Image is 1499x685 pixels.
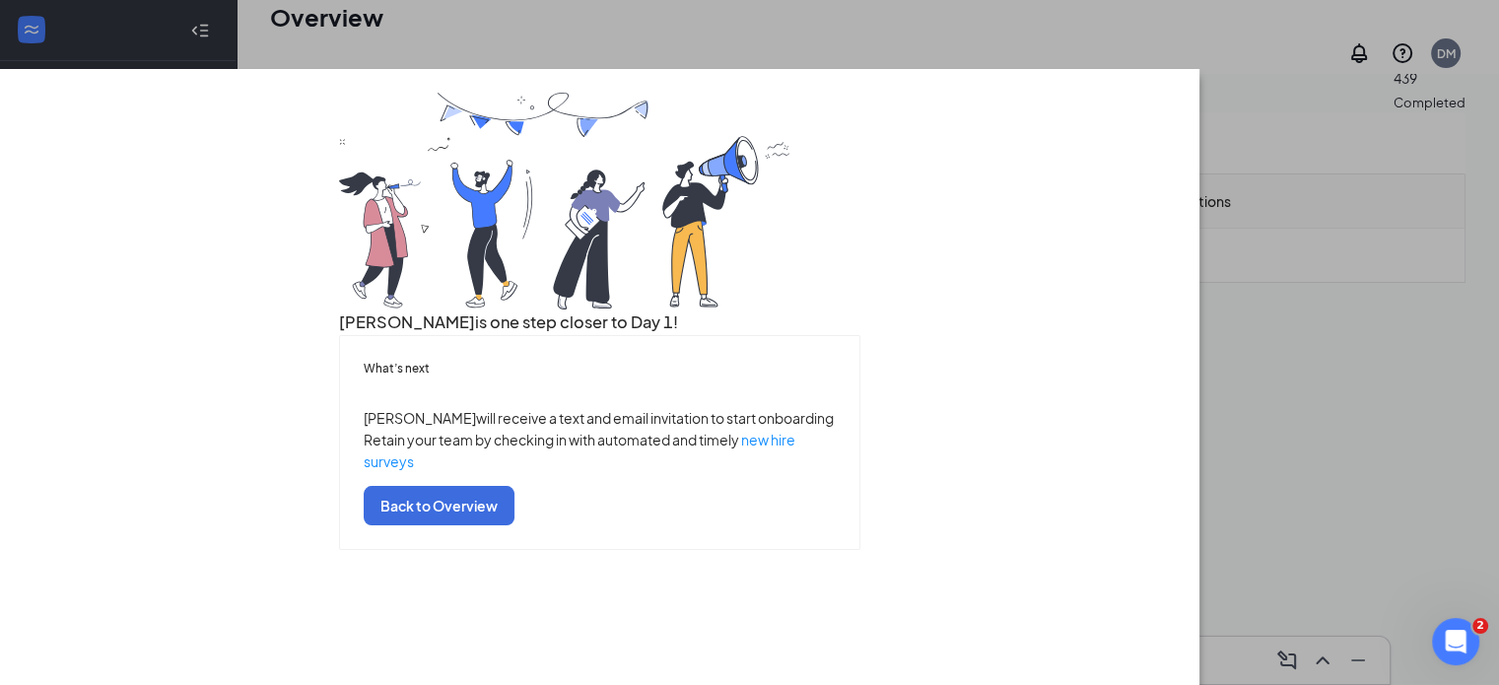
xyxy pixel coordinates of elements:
img: you are all set [339,93,792,309]
h3: [PERSON_NAME] is one step closer to Day 1! [339,309,859,335]
span: 2 [1472,618,1488,634]
p: [PERSON_NAME] will receive a text and email invitation to start onboarding [364,406,835,428]
p: Retain your team by checking in with automated and timely [364,428,835,471]
h5: What’s next [364,359,835,377]
a: new hire surveys [364,430,795,469]
iframe: Intercom live chat [1432,618,1479,665]
button: Back to Overview [364,485,514,524]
